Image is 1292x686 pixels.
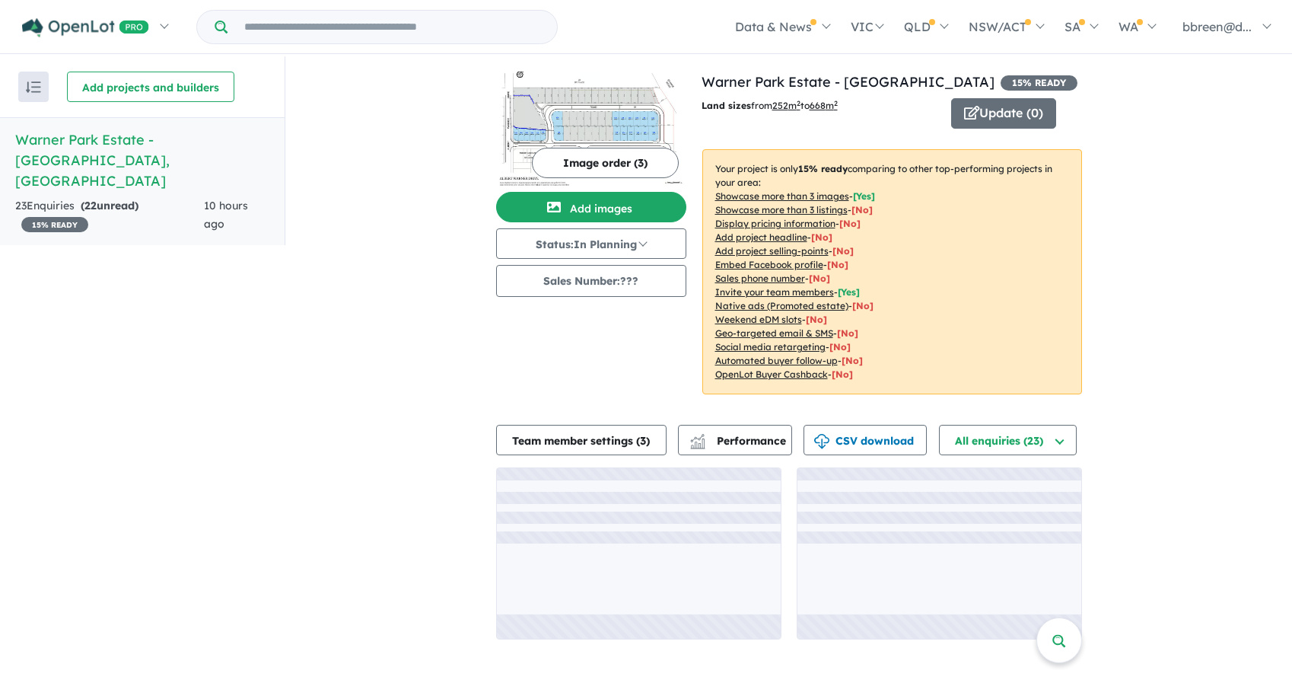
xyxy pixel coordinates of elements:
[832,245,854,257] span: [ No ]
[496,228,686,259] button: Status:In Planning
[231,11,554,43] input: Try estate name, suburb, builder or developer
[692,434,786,448] span: Performance
[834,99,838,107] sup: 2
[811,231,832,243] span: [ No ]
[702,98,940,113] p: from
[21,217,88,232] span: 15 % READY
[204,199,248,231] span: 10 hours ago
[715,190,849,202] u: Showcase more than 3 images
[851,204,873,215] span: [ No ]
[798,163,848,174] b: 15 % ready
[81,199,138,212] strong: ( unread)
[838,286,860,298] span: [ Yes ]
[15,197,204,234] div: 23 Enquir ies
[837,327,858,339] span: [No]
[67,72,234,102] button: Add projects and builders
[715,355,838,366] u: Automated buyer follow-up
[827,259,848,270] span: [ No ]
[496,72,686,186] img: Warner Park Estate - Warnervale
[839,218,861,229] span: [ No ]
[702,100,751,111] b: Land sizes
[1001,75,1077,91] span: 15 % READY
[939,425,1077,455] button: All enquiries (23)
[702,73,994,91] a: Warner Park Estate - [GEOGRAPHIC_DATA]
[22,18,149,37] img: Openlot PRO Logo White
[832,369,853,380] span: [No]
[26,81,41,93] img: sort.svg
[532,148,679,178] button: Image order (3)
[1182,19,1252,34] span: bbreen@d...
[702,149,1082,394] p: Your project is only comparing to other top-performing projects in your area: - - - - - - - - - -...
[715,204,848,215] u: Showcase more than 3 listings
[715,327,833,339] u: Geo-targeted email & SMS
[715,341,826,353] u: Social media retargeting
[853,190,875,202] span: [ Yes ]
[690,439,705,448] img: bar-chart.svg
[800,100,838,111] span: to
[715,259,823,270] u: Embed Facebook profile
[715,369,828,380] u: OpenLot Buyer Cashback
[715,218,835,229] u: Display pricing information
[829,341,851,353] span: [No]
[15,129,269,191] h5: Warner Park Estate - [GEOGRAPHIC_DATA] , [GEOGRAPHIC_DATA]
[496,265,686,297] button: Sales Number:???
[806,314,827,325] span: [No]
[496,425,667,455] button: Team member settings (3)
[772,100,800,111] u: 252 m
[84,199,97,212] span: 22
[809,273,830,284] span: [ No ]
[640,434,646,448] span: 3
[797,99,800,107] sup: 2
[715,245,829,257] u: Add project selling-points
[951,98,1056,129] button: Update (0)
[814,434,829,449] img: download icon
[690,434,704,442] img: line-chart.svg
[715,300,848,311] u: Native ads (Promoted estate)
[496,192,686,222] button: Add images
[852,300,874,311] span: [No]
[842,355,863,366] span: [No]
[715,314,802,325] u: Weekend eDM slots
[678,425,792,455] button: Performance
[810,100,838,111] u: 668 m
[715,273,805,284] u: Sales phone number
[715,286,834,298] u: Invite your team members
[715,231,807,243] u: Add project headline
[804,425,927,455] button: CSV download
